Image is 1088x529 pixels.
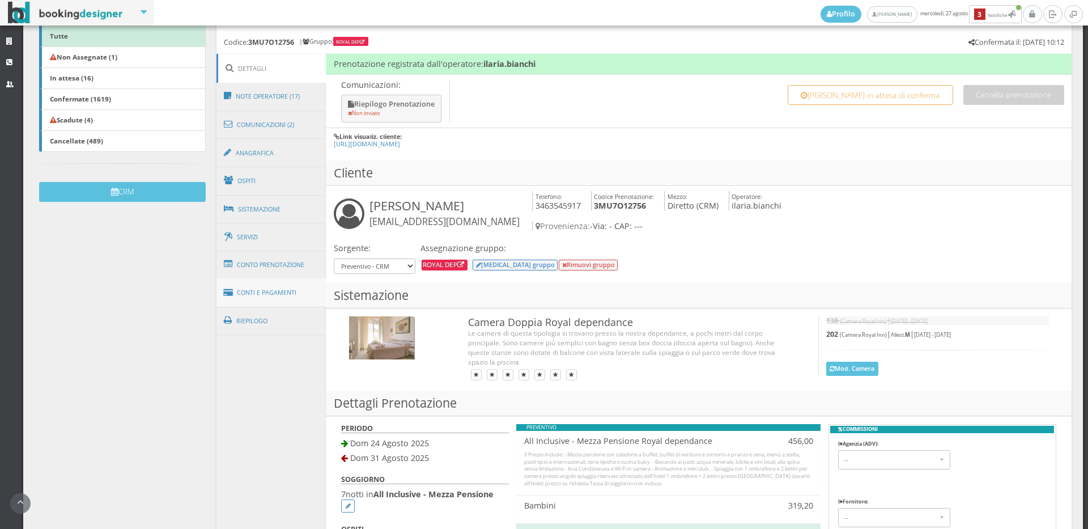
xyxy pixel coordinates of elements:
span: Via: [593,221,607,231]
h4: 3463545917 [532,191,581,211]
b: Tutte [50,31,68,40]
p: Comunicazioni: [341,80,444,90]
button: Mod. Camera [826,362,878,376]
a: Ospiti [216,166,326,196]
b: 3MU7O12756 [594,200,646,211]
h4: Assegnazione gruppo: [420,243,619,253]
a: [URL][DOMAIN_NAME] [334,139,400,148]
a: Cancellate (489) [39,130,206,152]
div: Il Prezzo include: - Mezza pensione con colazione a buffet, buffet di verdure e contorni a pranzo... [524,451,813,488]
h4: 319,20 [752,501,813,510]
h4: All Inclusive - Mezza Pensione Royal dependance [524,436,737,446]
b: 3 [974,9,985,20]
b: M [905,331,910,338]
small: Telefono: [535,192,562,201]
h5: | [826,316,1049,325]
label: Fornitore: [838,498,869,506]
button: 3Notifiche [969,5,1022,23]
button: Riepilogo Prenotazione Non inviato [341,95,441,122]
h5: Confermata il: [DATE] 10:12 [968,38,1064,46]
button: -- [838,508,950,527]
h3: Camera Doppia Royal dependance [468,316,795,329]
a: Tutte [39,26,206,47]
img: BookingDesigner.com [8,2,123,24]
small: (Camera Royal Inn) [840,318,887,325]
button: Rimuovi gruppo [559,260,618,271]
b: COMMISSIONI [830,426,1054,433]
b: Confermate (1619) [50,94,111,103]
button: CRM [39,182,206,202]
h3: Cliente [326,160,1072,186]
button: Cancella prenotazione [963,85,1064,105]
h4: Prenotazione registrata dall'operatore: [326,54,1072,74]
b: ilaria.bianchi [483,58,535,69]
small: [DATE] - [DATE] [914,331,951,338]
span: 7 [341,489,346,500]
b: SOGGIORNO [341,475,385,484]
button: [PERSON_NAME] in attesa di conferma [788,85,953,105]
small: Allest. [891,331,910,338]
b: 138 [826,316,838,325]
a: Royal Dep [336,39,367,45]
div: PREVENTIVO [516,424,821,431]
h4: Sorgente: [334,243,415,253]
a: Dettagli [216,54,326,83]
small: [DATE] - [DATE] [891,318,928,325]
a: Profilo [821,6,861,23]
small: Mezzo: [668,192,687,201]
h4: ilaria.bianchi [729,191,782,211]
b: Scadute (4) [50,115,93,124]
a: Servizi [216,223,326,252]
img: 5d5bb5f4a6df11edad3c06e496e5630a.jpg [349,316,414,360]
h4: 456,00 [752,436,813,446]
a: Conto Prenotazione [216,250,326,280]
h3: Sistemazione [326,283,1072,308]
div: Le camere di questa tipologia si trovano presso la nostra dependance, a pochi metri dal corpo pri... [468,328,795,366]
b: PERIODO [341,424,373,433]
a: [PERSON_NAME] [867,6,917,23]
h3: [PERSON_NAME] [369,198,520,228]
small: [EMAIL_ADDRESS][DOMAIN_NAME] [369,215,520,228]
span: - CAP: --- [609,221,643,231]
span: mercoledì, 27 agosto [821,5,1023,23]
a: Conti e Pagamenti [216,278,326,307]
small: Non inviato [348,109,380,117]
b: All Inclusive - Mezza Pensione [373,489,494,500]
h4: Bambini [524,501,737,510]
h4: Diretto (CRM) [664,191,719,211]
h5: | | [826,330,1049,338]
b: In attesa (16) [50,73,93,82]
a: Note Operatore (17) [216,82,326,111]
h4: notti in [341,489,508,513]
span: Provenienza: [535,221,590,231]
button: -- [838,450,950,469]
a: Comunicazioni (2) [216,110,326,139]
a: Riepilogo [216,306,326,336]
small: Operatore: [732,192,762,201]
b: Cancellate (489) [50,136,103,145]
h6: | Gruppo: [299,38,369,45]
b: 202 [826,329,838,339]
button: [MEDICAL_DATA] gruppo [473,260,558,271]
small: Codice Prenotazione: [594,192,654,201]
a: Royal Dep [423,260,466,269]
b: Non Assegnate (1) [50,52,117,61]
h4: - [532,221,1004,231]
span: Dom 31 Agosto 2025 [350,452,429,463]
h5: Codice: [224,38,294,46]
b: 3MU7O12756 [248,37,294,47]
a: Scadute (4) [39,109,206,131]
span: -- [844,455,937,465]
a: Sistemazione [216,194,326,224]
a: Anagrafica [216,138,326,168]
a: Confermate (1619) [39,88,206,110]
label: Agenzia (ADV): [838,441,879,448]
a: Non Assegnate (1) [39,46,206,68]
span: -- [844,513,937,523]
small: (Camera Royal Inn) [840,331,887,338]
b: Link visualiz. cliente: [339,132,402,141]
h3: Dettagli Prenotazione [326,391,1072,416]
a: In attesa (16) [39,67,206,89]
span: Dom 24 Agosto 2025 [350,438,429,448]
